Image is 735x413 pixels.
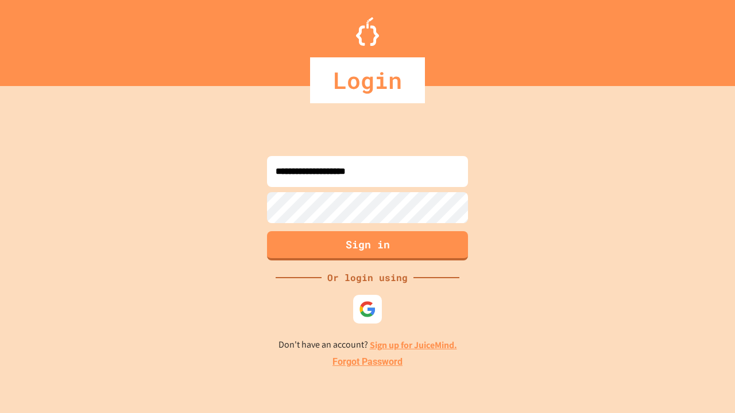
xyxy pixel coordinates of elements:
p: Don't have an account? [278,338,457,352]
div: Or login using [322,271,413,285]
a: Sign up for JuiceMind. [370,339,457,351]
img: Logo.svg [356,17,379,46]
button: Sign in [267,231,468,260]
img: google-icon.svg [359,301,376,318]
div: Login [310,57,425,103]
a: Forgot Password [332,355,403,369]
